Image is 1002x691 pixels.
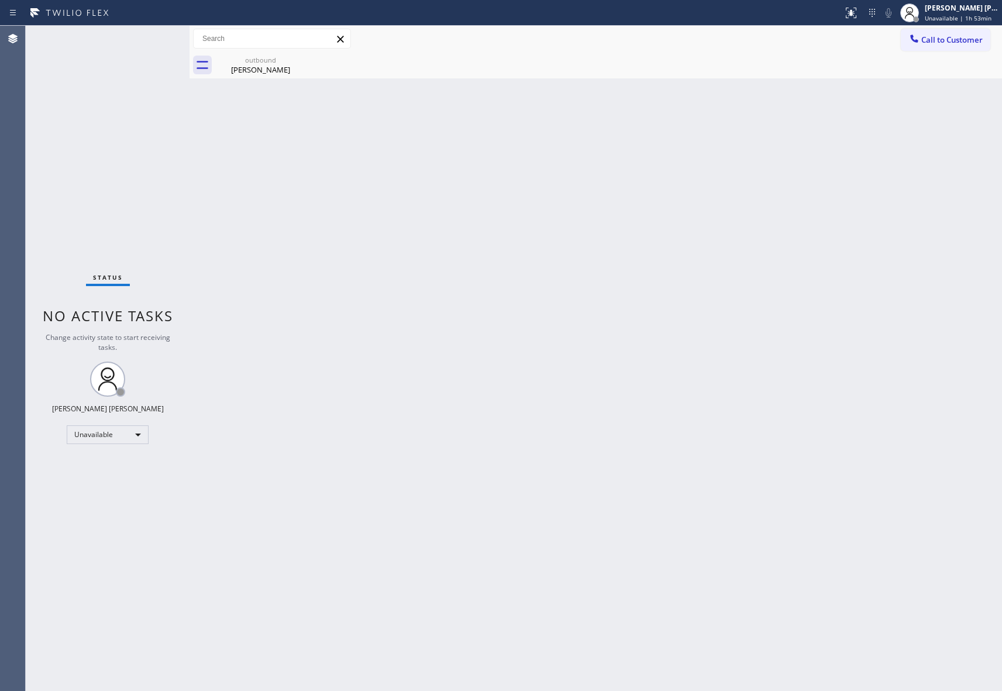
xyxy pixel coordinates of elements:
button: Call to Customer [901,29,990,51]
div: [PERSON_NAME] [PERSON_NAME] [925,3,998,13]
span: Change activity state to start receiving tasks. [46,332,170,352]
span: Unavailable | 1h 53min [925,14,991,22]
div: Susan [216,52,305,78]
div: outbound [216,56,305,64]
button: Mute [880,5,897,21]
span: No active tasks [43,306,173,325]
input: Search [194,29,350,48]
span: Status [93,273,123,281]
div: [PERSON_NAME] [216,64,305,75]
span: Call to Customer [921,35,983,45]
div: [PERSON_NAME] [PERSON_NAME] [52,404,164,414]
div: Unavailable [67,425,149,444]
